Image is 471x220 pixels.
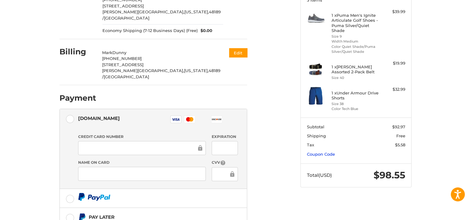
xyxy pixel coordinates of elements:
[332,39,379,44] li: Width Medium
[332,34,379,39] li: Size 9
[332,64,379,75] h4: 1 x [PERSON_NAME] Assorted 2-Pack Belt
[395,142,405,147] span: $5.58
[307,172,332,178] span: Total (USD)
[332,13,379,33] h4: 1 x Puma Men's Ignite Articulate Golf Shoes - Puma Silver/Quiet Shade
[102,68,220,79] span: 48189 /
[332,106,379,112] li: Color Tech Blue
[307,124,324,129] span: Subtotal
[374,169,405,181] span: $98.55
[381,86,405,93] div: $32.99
[332,90,379,101] h4: 1 x Under Armour Drive Shorts
[102,50,112,55] span: Mark
[102,9,184,14] span: [PERSON_NAME][GEOGRAPHIC_DATA],
[78,134,206,140] label: Credit Card Number
[198,28,213,34] span: $0.00
[78,113,120,123] div: [DOMAIN_NAME]
[59,93,96,103] h2: Payment
[102,28,198,34] span: Economy Shipping (7-12 Business Days) (Free)
[78,193,111,201] img: PayPal icon
[59,47,96,57] h2: Billing
[307,133,326,138] span: Shipping
[212,160,238,166] label: CVV
[184,9,209,14] span: [US_STATE],
[104,16,149,21] span: [GEOGRAPHIC_DATA]
[381,9,405,15] div: $39.99
[184,68,209,73] span: [US_STATE],
[392,124,405,129] span: $92.97
[112,50,126,55] span: Dunny
[307,152,335,157] a: Coupon Code
[396,133,405,138] span: Free
[332,75,379,80] li: Size 40
[332,101,379,107] li: Size 38
[212,134,238,140] label: Expiration
[381,60,405,66] div: $19.99
[104,74,149,79] span: [GEOGRAPHIC_DATA]
[332,44,379,54] li: Color Quiet Shade/Puma Silver/Quiet Shade
[78,160,206,165] label: Name on Card
[307,142,314,147] span: Tax
[102,68,184,73] span: [PERSON_NAME][GEOGRAPHIC_DATA],
[102,3,144,8] span: [STREET_ADDRESS]
[102,62,144,67] span: [STREET_ADDRESS]
[102,9,221,21] span: 48189 /
[102,56,142,61] span: [PHONE_NUMBER]
[229,48,247,57] button: Edit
